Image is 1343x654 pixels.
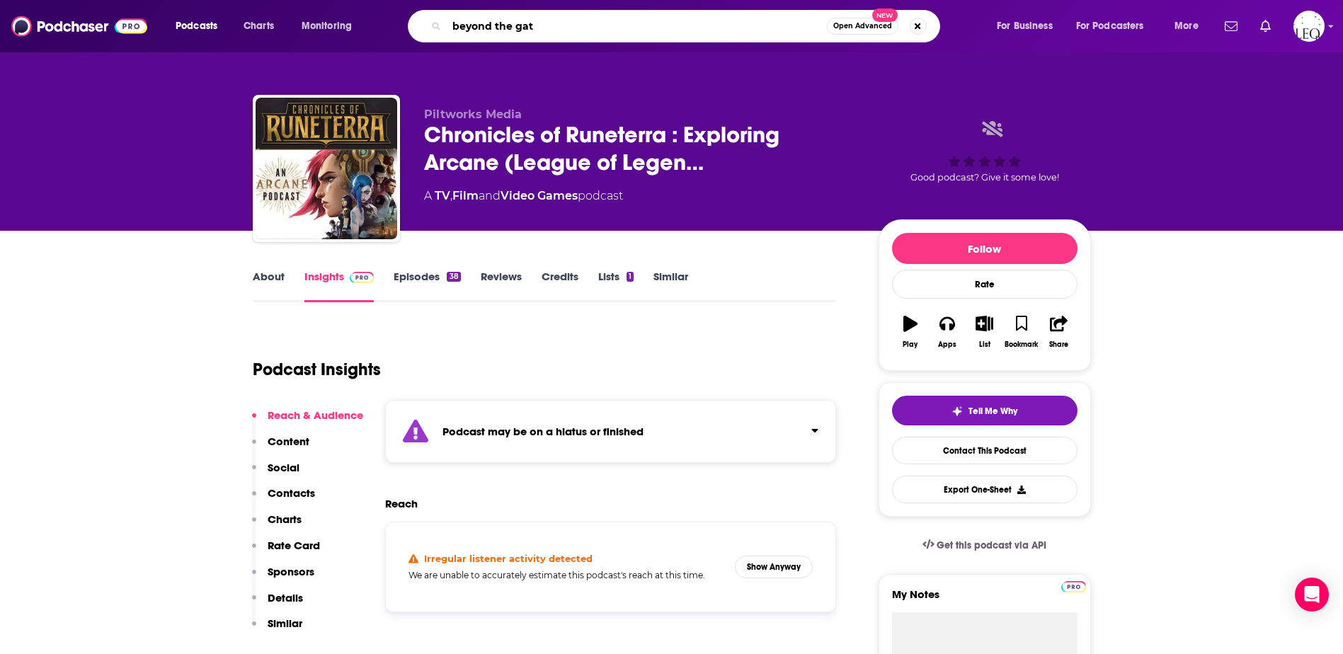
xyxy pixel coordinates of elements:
[892,437,1078,464] a: Contact This Podcast
[966,306,1002,357] button: List
[892,396,1078,425] button: tell me why sparkleTell Me Why
[304,270,375,302] a: InsightsPodchaser Pro
[501,189,578,202] a: Video Games
[735,556,813,578] button: Show Anyway
[542,270,578,302] a: Credits
[268,461,299,474] p: Social
[302,16,352,36] span: Monitoring
[450,189,452,202] span: ,
[833,23,892,30] span: Open Advanced
[447,272,460,282] div: 38
[256,98,397,239] img: Chronicles of Runeterra : Exploring Arcane (League of Legends)
[1076,16,1144,36] span: For Podcasters
[1293,11,1325,42] button: Show profile menu
[827,18,898,35] button: Open AdvancedNew
[1067,15,1165,38] button: open menu
[268,539,320,552] p: Rate Card
[479,189,501,202] span: and
[252,539,320,565] button: Rate Card
[1005,340,1038,349] div: Bookmark
[268,616,302,630] p: Similar
[252,512,302,539] button: Charts
[892,306,929,357] button: Play
[1165,15,1216,38] button: open menu
[252,435,309,461] button: Content
[268,408,363,422] p: Reach & Audience
[253,359,381,380] h1: Podcast Insights
[979,340,990,349] div: List
[1293,11,1325,42] img: User Profile
[11,13,147,40] img: Podchaser - Follow, Share and Rate Podcasts
[268,591,303,604] p: Details
[937,539,1046,551] span: Get this podcast via API
[166,15,236,38] button: open menu
[350,272,375,283] img: Podchaser Pro
[1293,11,1325,42] span: Logged in as LeoPR
[268,512,302,526] p: Charts
[892,587,1078,612] label: My Notes
[872,8,898,22] span: New
[892,233,1078,264] button: Follow
[938,340,956,349] div: Apps
[252,408,363,435] button: Reach & Audience
[268,486,315,500] p: Contacts
[892,270,1078,299] div: Rate
[268,435,309,448] p: Content
[452,189,479,202] a: Film
[911,528,1058,563] a: Get this podcast via API
[252,461,299,487] button: Social
[268,565,314,578] p: Sponsors
[176,16,217,36] span: Podcasts
[879,108,1091,195] div: Good podcast? Give it some love!
[968,406,1017,417] span: Tell Me Why
[1003,306,1040,357] button: Bookmark
[598,270,634,302] a: Lists1
[1040,306,1077,357] button: Share
[951,406,963,417] img: tell me why sparkle
[903,340,918,349] div: Play
[1175,16,1199,36] span: More
[997,16,1053,36] span: For Business
[244,16,274,36] span: Charts
[292,15,370,38] button: open menu
[481,270,522,302] a: Reviews
[424,553,593,564] h4: Irregular listener activity detected
[252,591,303,617] button: Details
[653,270,688,302] a: Similar
[252,565,314,591] button: Sponsors
[252,486,315,512] button: Contacts
[442,425,644,438] strong: Podcast may be on a hiatus or finished
[421,10,954,42] div: Search podcasts, credits, & more...
[394,270,460,302] a: Episodes38
[385,497,418,510] h2: Reach
[910,172,1059,183] span: Good podcast? Give it some love!
[435,189,450,202] a: TV
[1061,581,1086,592] img: Podchaser Pro
[1219,14,1243,38] a: Show notifications dropdown
[234,15,282,38] a: Charts
[1061,579,1086,592] a: Pro website
[447,15,827,38] input: Search podcasts, credits, & more...
[987,15,1070,38] button: open menu
[1295,578,1329,612] div: Open Intercom Messenger
[892,476,1078,503] button: Export One-Sheet
[385,400,837,463] section: Click to expand status details
[627,272,634,282] div: 1
[408,570,724,580] h5: We are unable to accurately estimate this podcast's reach at this time.
[253,270,285,302] a: About
[424,188,623,205] div: A podcast
[424,108,522,121] span: Piltworks Media
[929,306,966,357] button: Apps
[1049,340,1068,349] div: Share
[1255,14,1276,38] a: Show notifications dropdown
[252,616,302,643] button: Similar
